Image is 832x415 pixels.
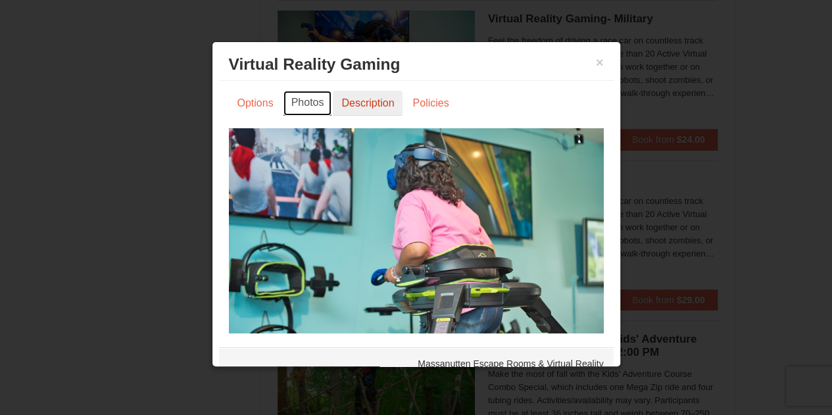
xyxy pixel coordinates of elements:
[283,91,332,116] a: Photos
[596,56,604,69] button: ×
[229,55,604,74] h3: Virtual Reality Gaming
[229,128,604,333] img: 6619913-458-d9672938.jpg
[404,91,457,116] a: Policies
[229,91,282,116] a: Options
[333,91,403,116] a: Description
[219,347,614,380] div: Massanutten Escape Rooms & Virtual Reality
